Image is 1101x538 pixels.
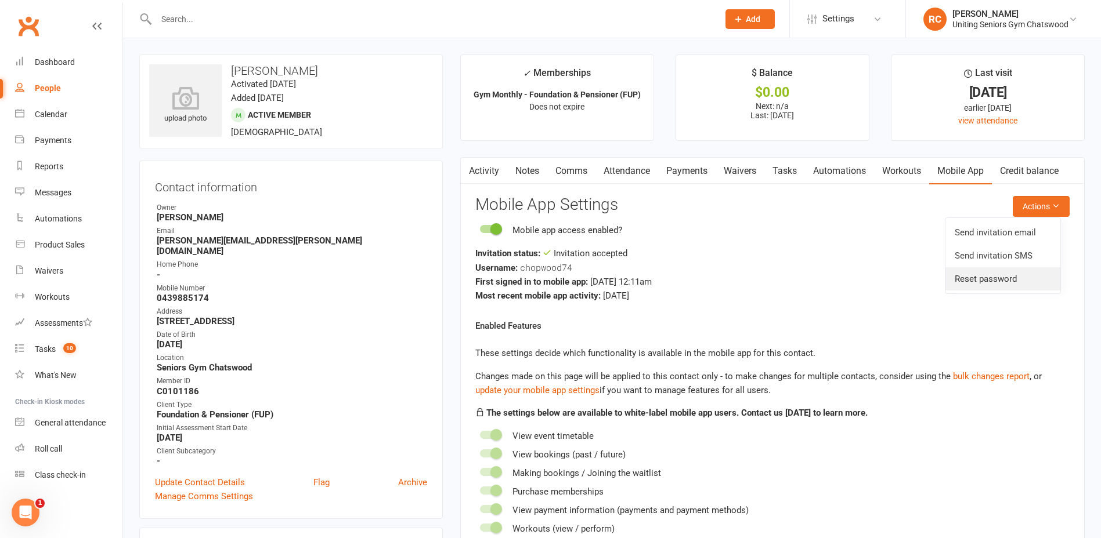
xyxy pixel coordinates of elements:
[231,93,284,103] time: Added [DATE]
[157,316,427,326] strong: [STREET_ADDRESS]
[157,339,427,350] strong: [DATE]
[157,270,427,280] strong: -
[687,86,858,99] div: $0.00
[15,310,122,336] a: Assessments
[15,49,122,75] a: Dashboard
[475,196,1070,214] h3: Mobile App Settings
[874,158,929,184] a: Workouts
[155,489,253,503] a: Manage Comms Settings
[752,66,793,86] div: $ Balance
[716,158,764,184] a: Waivers
[475,263,518,273] strong: Username:
[157,423,427,434] div: Initial Assessment Start Date
[475,246,1070,260] div: Invitation accepted
[35,162,63,171] div: Reports
[461,158,507,184] a: Activity
[746,14,760,24] span: Add
[398,475,427,489] a: Archive
[35,418,106,427] div: General attendance
[687,101,858,120] p: Next: n/a Last: [DATE]
[529,102,584,111] span: Does not expire
[35,110,67,119] div: Calendar
[992,158,1067,184] a: Credit balance
[35,57,75,67] div: Dashboard
[822,6,854,32] span: Settings
[231,79,296,89] time: Activated [DATE]
[157,386,427,397] strong: C0101186
[475,385,600,395] a: update your mobile app settings
[475,290,601,301] strong: Most recent mobile app activity:
[523,68,530,79] i: ✓
[15,232,122,258] a: Product Sales
[512,449,626,460] span: View bookings (past / future)
[35,136,71,145] div: Payments
[35,83,61,93] div: People
[35,266,63,275] div: Waivers
[929,158,992,184] a: Mobile App
[523,66,591,87] div: Memberships
[945,244,1060,267] a: Send invitation SMS
[964,66,1012,86] div: Last visit
[475,346,1070,360] p: These settings decide which functionality is available in the mobile app for this contact.
[945,267,1060,290] a: Reset password
[157,352,427,363] div: Location
[157,212,427,223] strong: [PERSON_NAME]
[157,409,427,420] strong: Foundation & Pensioner (FUP)
[14,12,43,41] a: Clubworx
[958,116,1017,125] a: view attendance
[603,290,629,301] span: [DATE]
[157,329,427,340] div: Date of Birth
[15,258,122,284] a: Waivers
[157,283,427,294] div: Mobile Number
[157,293,427,303] strong: 0439885174
[902,101,1074,114] div: earlier [DATE]
[923,8,947,31] div: RC
[12,499,39,526] iframe: Intercom live chat
[725,9,775,29] button: Add
[945,221,1060,244] a: Send invitation email
[507,158,547,184] a: Notes
[35,188,71,197] div: Messages
[35,214,82,223] div: Automations
[157,202,427,213] div: Owner
[157,399,427,410] div: Client Type
[35,240,85,249] div: Product Sales
[512,468,661,478] span: Making bookings / Joining the waitlist
[15,410,122,436] a: General attendance kiosk mode
[157,432,427,443] strong: [DATE]
[157,362,427,373] strong: Seniors Gym Chatswood
[155,176,427,194] h3: Contact information
[157,306,427,317] div: Address
[805,158,874,184] a: Automations
[15,154,122,180] a: Reports
[475,277,588,287] strong: First signed in to mobile app:
[475,319,542,333] label: Enabled Features
[35,318,92,328] div: Assessments
[764,158,805,184] a: Tasks
[1013,196,1070,217] button: Actions
[952,9,1068,19] div: [PERSON_NAME]
[474,90,641,99] strong: Gym Monthly - Foundation & Pensioner (FUP)
[547,158,595,184] a: Comms
[512,486,604,497] span: Purchase memberships
[520,261,572,273] span: chopwood74
[157,376,427,387] div: Member ID
[512,431,594,441] span: View event timetable
[157,259,427,270] div: Home Phone
[15,180,122,206] a: Messages
[658,158,716,184] a: Payments
[155,475,245,489] a: Update Contact Details
[15,362,122,388] a: What's New
[157,226,427,237] div: Email
[475,248,540,259] strong: Invitation status:
[15,75,122,101] a: People
[35,292,70,301] div: Workouts
[35,499,45,508] span: 1
[35,344,56,354] div: Tasks
[157,446,427,457] div: Client Subcategory
[248,110,311,119] span: Active member
[953,371,1030,381] a: bulk changes report
[15,284,122,310] a: Workouts
[475,275,1070,289] div: [DATE] 12:11am
[512,524,615,534] span: Workouts (view / perform)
